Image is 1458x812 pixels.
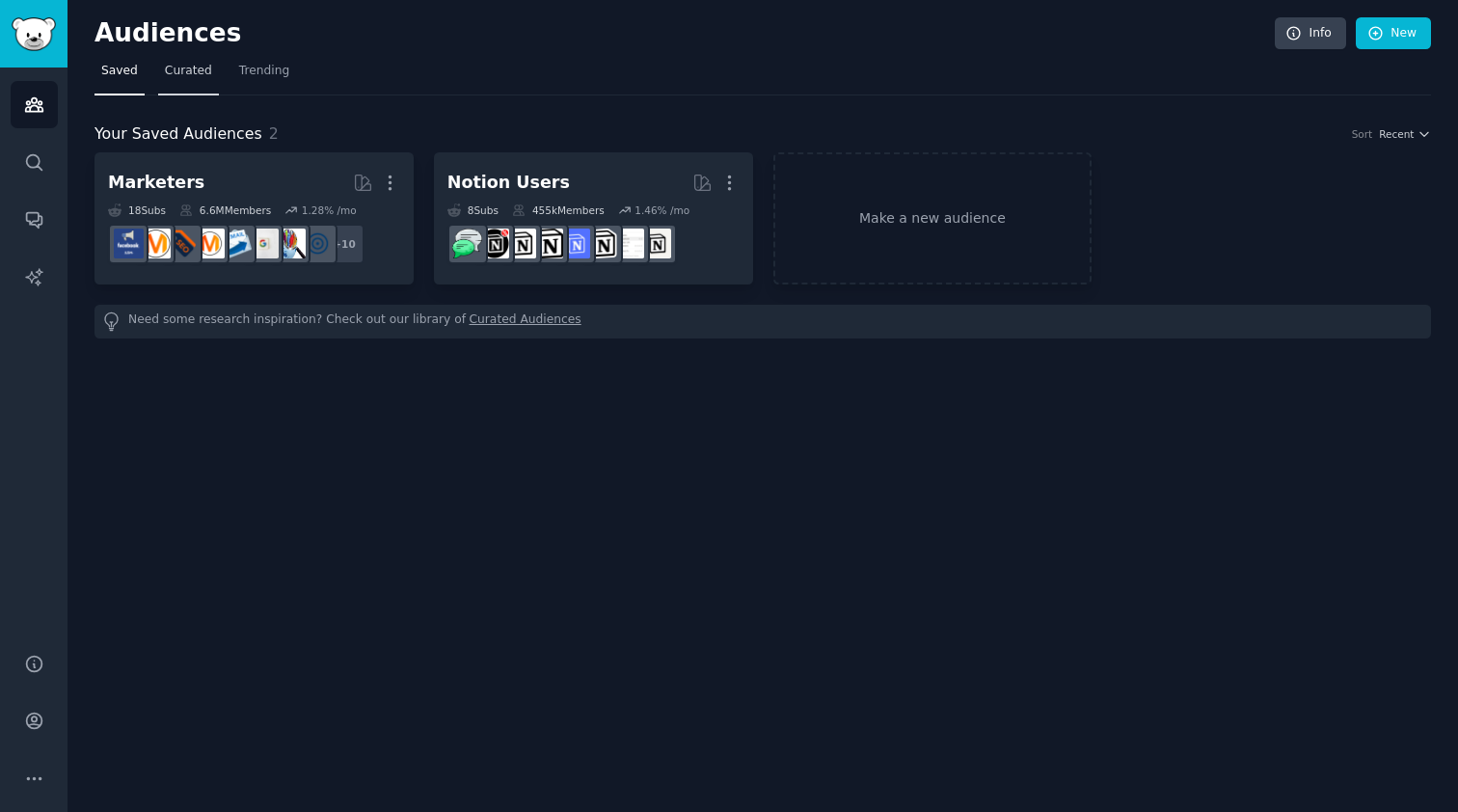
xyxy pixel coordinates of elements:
[101,63,138,80] span: Saved
[108,203,166,217] div: 18 Sub s
[269,124,279,143] span: 2
[303,229,333,258] img: OnlineMarketing
[94,305,1431,338] div: Need some research inspiration? Check out our library of
[634,203,689,217] div: 1.46 % /mo
[447,203,499,217] div: 8 Sub s
[1275,17,1346,50] a: Info
[94,122,262,147] span: Your Saved Audiences
[195,229,225,258] img: AskMarketing
[614,229,644,258] img: Notiontemplates
[587,229,617,258] img: notioncreations
[222,229,252,258] img: Emailmarketing
[276,229,306,258] img: MarketingResearch
[1356,17,1431,50] a: New
[1379,127,1414,141] span: Recent
[479,229,509,258] img: BestNotionTemplates
[434,152,753,284] a: Notion Users8Subs455kMembers1.46% /moNotionNotiontemplatesnotioncreationsFreeNotionTemplatesNotio...
[249,229,279,258] img: googleads
[94,152,414,284] a: Marketers18Subs6.6MMembers1.28% /mo+10OnlineMarketingMarketingResearchgoogleadsEmailmarketingAskM...
[560,229,590,258] img: FreeNotionTemplates
[1379,127,1431,141] button: Recent
[641,229,671,258] img: Notion
[324,224,364,264] div: + 10
[533,229,563,258] img: NotionGeeks
[470,311,581,332] a: Curated Audiences
[232,56,296,95] a: Trending
[168,229,198,258] img: bigseo
[506,229,536,258] img: AskNotion
[108,171,204,195] div: Marketers
[114,229,144,258] img: FacebookAds
[94,56,145,95] a: Saved
[179,203,271,217] div: 6.6M Members
[773,152,1093,284] a: Make a new audience
[452,229,482,258] img: NotionPromote
[512,203,605,217] div: 455k Members
[94,18,1275,49] h2: Audiences
[302,203,357,217] div: 1.28 % /mo
[1352,127,1373,141] div: Sort
[141,229,171,258] img: content_marketing
[165,63,212,80] span: Curated
[12,17,56,51] img: GummySearch logo
[447,171,570,195] div: Notion Users
[239,63,289,80] span: Trending
[158,56,219,95] a: Curated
